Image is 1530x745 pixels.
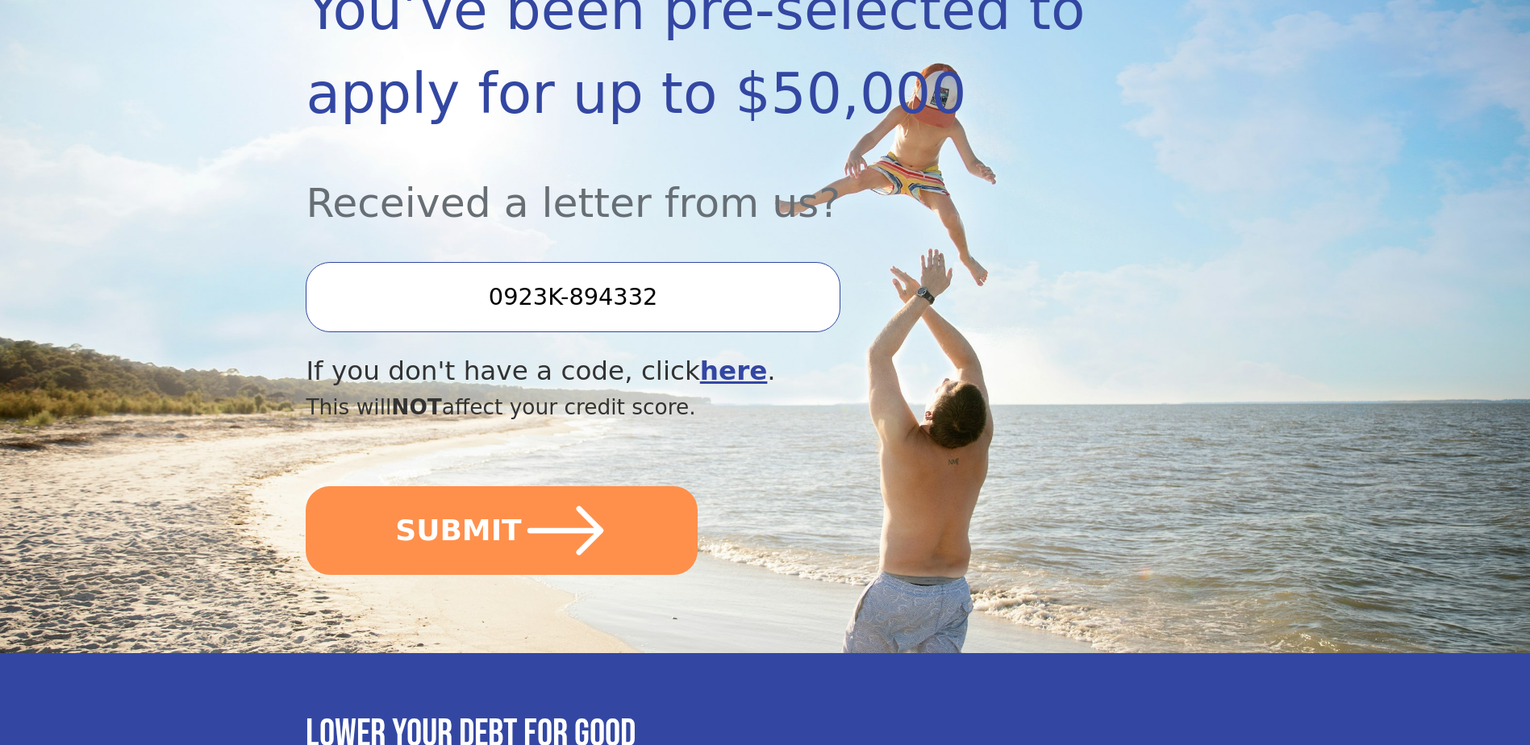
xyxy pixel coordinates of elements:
[306,391,1086,423] div: This will affect your credit score.
[306,352,1086,391] div: If you don't have a code, click .
[306,135,1086,233] div: Received a letter from us?
[700,356,768,386] a: here
[306,262,840,331] input: Enter your Offer Code:
[306,486,698,575] button: SUBMIT
[391,394,442,419] span: NOT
